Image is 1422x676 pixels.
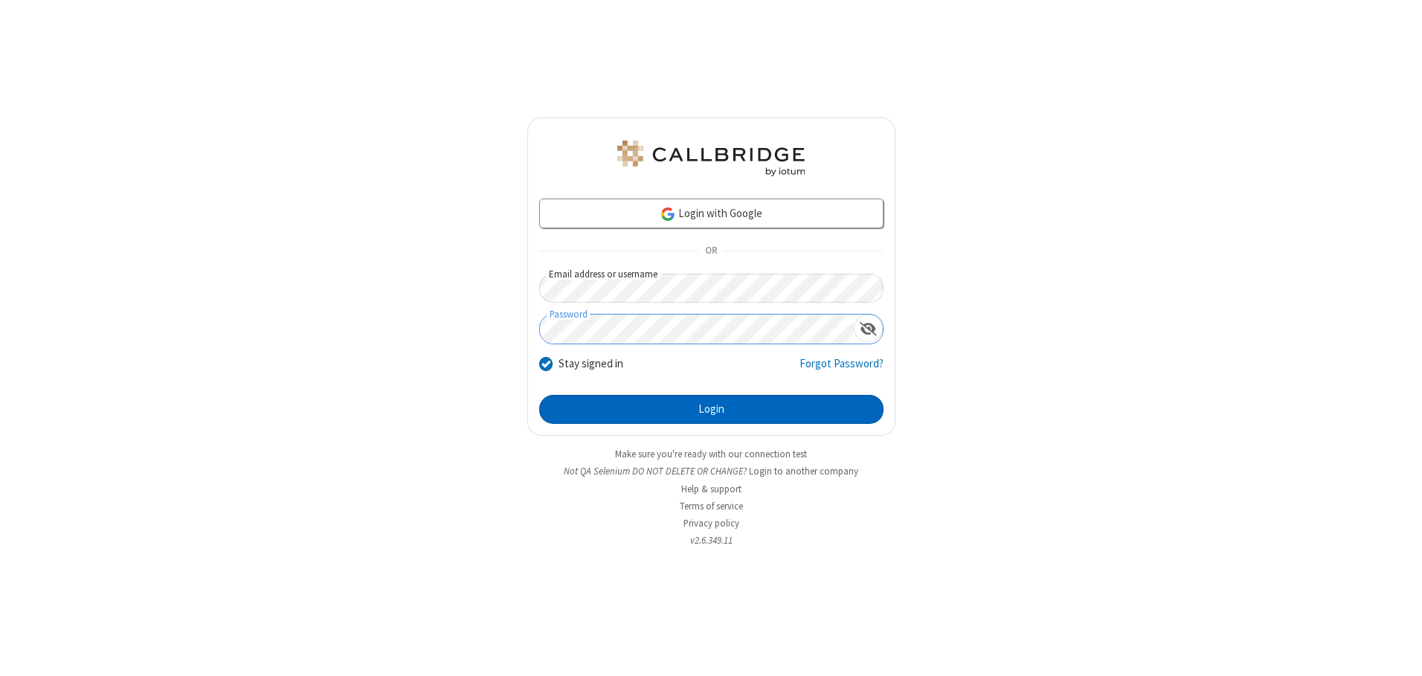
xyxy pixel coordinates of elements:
input: Email address or username [539,274,884,303]
a: Terms of service [680,500,743,512]
div: Show password [854,315,883,342]
label: Stay signed in [559,355,623,373]
a: Forgot Password? [800,355,884,384]
img: google-icon.png [660,206,676,222]
span: OR [699,241,723,262]
button: Login to another company [749,464,858,478]
li: v2.6.349.11 [527,533,895,547]
a: Help & support [681,483,741,495]
input: Password [540,315,854,344]
button: Login [539,395,884,425]
a: Login with Google [539,199,884,228]
img: QA Selenium DO NOT DELETE OR CHANGE [614,141,808,176]
a: Privacy policy [683,517,739,529]
li: Not QA Selenium DO NOT DELETE OR CHANGE? [527,464,895,478]
a: Make sure you're ready with our connection test [615,448,807,460]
